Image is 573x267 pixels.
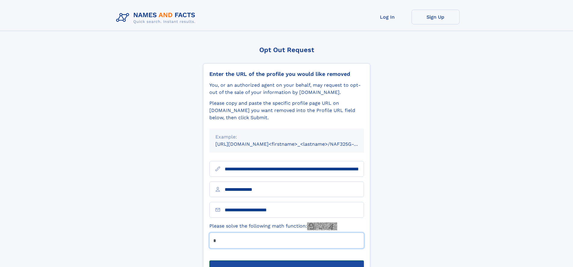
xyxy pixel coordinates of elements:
div: Example: [215,133,358,141]
img: Logo Names and Facts [114,10,200,26]
div: Opt Out Request [203,46,370,54]
div: Please copy and paste the specific profile page URL on [DOMAIN_NAME] you want removed into the Pr... [209,100,364,121]
div: Enter the URL of the profile you would like removed [209,71,364,77]
small: [URL][DOMAIN_NAME]<firstname>_<lastname>/NAF325G-xxxxxxxx [215,141,375,147]
a: Log In [363,10,411,24]
a: Sign Up [411,10,460,24]
div: You, or an authorized agent on your behalf, may request to opt-out of the sale of your informatio... [209,82,364,96]
label: Please solve the following math function: [209,222,337,230]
